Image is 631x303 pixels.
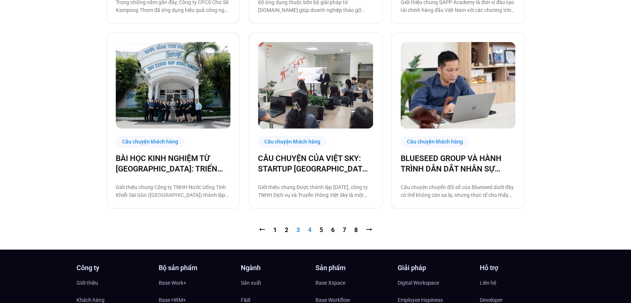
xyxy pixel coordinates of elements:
h4: Công ty [77,265,151,271]
span: Sản xuất [241,277,261,288]
span: Liên hệ [480,277,496,288]
p: Giới thiệu chung Công ty TNHH Nước Uống Tinh Khiết Sài Gòn ([GEOGRAPHIC_DATA]) thành lập [DATE] b... [116,183,230,199]
a: BLUESEED GROUP VÀ HÀNH TRÌNH DẪN DẮT NHÂN SỰ TRIỂN KHAI CÔNG NGHỆ [401,153,515,174]
div: Câu chuyện khách hàng [116,136,184,148]
div: Câu chuyện khách hàng [401,136,469,148]
div: Câu chuyện khách hàng [258,136,327,148]
p: Câu chuyện chuyển đổi số của Blueseed dưới đây có thể không còn xa lạ, nhưng thực tế cho thấy nó ... [401,183,515,199]
a: 5 [320,226,323,234]
h4: Sản phẩm [315,265,390,271]
span: Giới thiệu [77,277,98,288]
a: 7 [343,226,346,234]
a: 6 [331,226,335,234]
a: Digital Workspace [398,277,472,288]
a: Sản xuất [241,277,315,288]
p: Giới thiệu chung Được thành lập [DATE], công ty TNHH Dịch vụ và Truyền thông Việt Sky là một agen... [258,183,373,199]
a: 2 [285,226,288,234]
span: 3 [296,226,300,234]
a: 1 [273,226,277,234]
a: Giới thiệu [77,277,151,288]
nav: Pagination [106,226,525,235]
h4: Bộ sản phẩm [159,265,233,271]
span: Base Xspace [315,277,345,288]
span: Base Work+ [159,277,186,288]
h4: Hỗ trợ [480,265,554,271]
h4: Giải pháp [398,265,472,271]
a: BÀI HỌC KINH NGHIỆM TỪ [GEOGRAPHIC_DATA]: TRIỂN KHAI CÔNG NGHỆ CHO BA THẾ HỆ NHÂN SỰ [116,153,230,174]
a: 4 [308,226,311,234]
a: Liên hệ [480,277,554,288]
a: ⭢ [366,226,372,234]
a: Base Xspace [315,277,390,288]
a: Base Work+ [159,277,233,288]
span: Digital Workspace [398,277,439,288]
a: CÂU CHUYỆN CỦA VIỆT SKY: STARTUP [GEOGRAPHIC_DATA] SỐ HOÁ NGAY TỪ KHI CHỈ CÓ 5 NHÂN SỰ [258,153,373,174]
a: ⭠ [259,226,265,234]
h4: Ngành [241,265,315,271]
a: 8 [354,226,358,234]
